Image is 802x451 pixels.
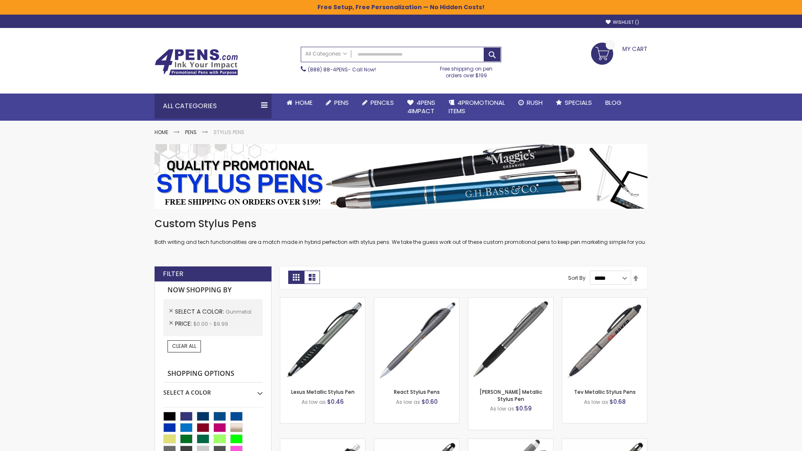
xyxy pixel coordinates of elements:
[371,98,394,107] span: Pencils
[574,388,636,395] a: Tev Metallic Stylus Pens
[431,62,502,79] div: Free shipping on pen orders over $199
[468,438,553,446] a: Cali Custom Stylus Gel pen-Gunmetal
[280,297,365,304] a: Lexus Metallic Stylus Pen-Gunmetal
[163,365,263,383] strong: Shopping Options
[512,94,549,112] a: Rush
[584,398,608,405] span: As low as
[468,297,553,304] a: Lory Metallic Stylus Pen-Gunmetal
[155,94,272,119] div: All Categories
[490,405,514,412] span: As low as
[605,98,622,107] span: Blog
[609,398,626,406] span: $0.68
[394,388,440,395] a: React Stylus Pens
[606,19,639,25] a: Wishlist
[291,388,355,395] a: Lexus Metallic Stylus Pen
[421,398,438,406] span: $0.60
[480,388,542,402] a: [PERSON_NAME] Metallic Stylus Pen
[515,404,532,413] span: $0.59
[163,281,263,299] strong: Now Shopping by
[302,398,326,405] span: As low as
[396,398,420,405] span: As low as
[599,94,628,112] a: Blog
[163,383,263,397] div: Select A Color
[401,94,442,121] a: 4Pens4impact
[319,94,355,112] a: Pens
[155,217,647,246] div: Both writing and tech functionalities are a match made in hybrid perfection with stylus pens. We ...
[226,308,251,315] span: Gunmetal
[155,49,238,76] img: 4Pens Custom Pens and Promotional Products
[280,94,319,112] a: Home
[355,94,401,112] a: Pencils
[155,217,647,231] h1: Custom Stylus Pens
[175,319,193,328] span: Price
[280,438,365,446] a: Souvenir® Anthem Stylus Pen-Gunmetal
[568,274,586,281] label: Sort By
[442,94,512,121] a: 4PROMOTIONALITEMS
[301,47,351,61] a: All Categories
[449,98,505,115] span: 4PROMOTIONAL ITEMS
[168,340,201,352] a: Clear All
[374,298,459,383] img: React Stylus Pens-Gunmetal
[213,129,244,136] strong: Stylus Pens
[374,297,459,304] a: React Stylus Pens-Gunmetal
[562,297,647,304] a: Tev Metallic Stylus Pens-Gunmetal
[308,66,348,73] a: (888) 88-4PENS
[468,298,553,383] img: Lory Metallic Stylus Pen-Gunmetal
[327,398,344,406] span: $0.46
[374,438,459,446] a: Islander Softy Metallic Gel Pen with Stylus-Gunmetal
[185,129,197,136] a: Pens
[562,298,647,383] img: Tev Metallic Stylus Pens-Gunmetal
[193,320,228,327] span: $0.00 - $9.99
[407,98,435,115] span: 4Pens 4impact
[549,94,599,112] a: Specials
[308,66,376,73] span: - Call Now!
[565,98,592,107] span: Specials
[562,438,647,446] a: Islander Softy Metallic Gel Pen with Stylus - ColorJet Imprint-Gunmetal
[305,51,347,57] span: All Categories
[155,129,168,136] a: Home
[172,342,196,350] span: Clear All
[163,269,183,279] strong: Filter
[280,298,365,383] img: Lexus Metallic Stylus Pen-Gunmetal
[334,98,349,107] span: Pens
[527,98,543,107] span: Rush
[288,271,304,284] strong: Grid
[155,144,647,209] img: Stylus Pens
[175,307,226,316] span: Select A Color
[295,98,312,107] span: Home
